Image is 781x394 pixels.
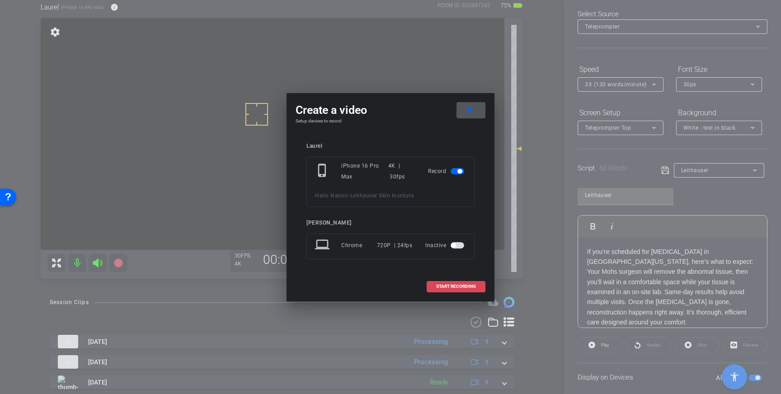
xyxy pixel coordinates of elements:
[425,237,466,253] div: Inactive
[306,220,475,226] div: [PERSON_NAME]
[348,192,350,199] span: -
[315,237,331,253] mat-icon: laptop
[296,118,485,124] h4: Setup devices to record
[464,104,475,116] mat-icon: close
[428,160,466,182] div: Record
[296,102,485,118] div: Create a video
[315,192,348,199] span: Hello Nation
[341,160,388,182] div: iPhone 16 Pro Max
[341,237,377,253] div: Chrome
[427,281,485,292] button: START RECORDING
[306,143,475,150] div: Laurel
[315,163,331,179] mat-icon: phone_iphone
[436,284,476,289] span: START RECORDING
[377,237,413,253] div: 720P | 24fps
[350,192,414,199] span: Leithauser Skin Institute
[388,160,415,182] div: 4K | 30fps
